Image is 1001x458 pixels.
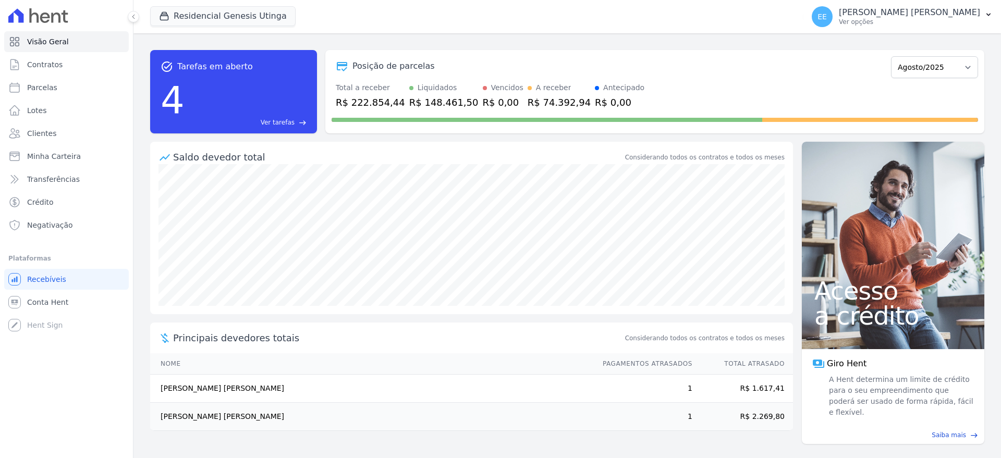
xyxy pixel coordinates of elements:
[827,374,974,418] span: A Hent determina um limite de crédito para o seu empreendimento que poderá ser usado de forma ráp...
[352,60,435,72] div: Posição de parcelas
[808,430,978,440] a: Saiba mais east
[150,6,296,26] button: Residencial Genesis Utinga
[528,95,591,109] div: R$ 74.392,94
[177,60,253,73] span: Tarefas em aberto
[593,403,693,431] td: 1
[27,220,73,230] span: Negativação
[4,292,129,313] a: Conta Hent
[970,431,978,439] span: east
[817,13,827,20] span: EE
[814,278,972,303] span: Acesso
[27,174,80,184] span: Transferências
[4,100,129,121] a: Lotes
[536,82,571,93] div: A receber
[814,303,972,328] span: a crédito
[27,128,56,139] span: Clientes
[4,269,129,290] a: Recebíveis
[418,82,457,93] div: Liquidados
[4,54,129,75] a: Contratos
[27,151,81,162] span: Minha Carteira
[150,375,593,403] td: [PERSON_NAME] [PERSON_NAME]
[173,150,623,164] div: Saldo devedor total
[336,82,405,93] div: Total a receber
[593,353,693,375] th: Pagamentos Atrasados
[27,297,68,307] span: Conta Hent
[4,146,129,167] a: Minha Carteira
[173,331,623,345] span: Principais devedores totais
[161,60,173,73] span: task_alt
[4,31,129,52] a: Visão Geral
[27,59,63,70] span: Contratos
[8,252,125,265] div: Plataformas
[593,375,693,403] td: 1
[27,197,54,207] span: Crédito
[827,357,866,370] span: Giro Hent
[603,82,644,93] div: Antecipado
[336,95,405,109] div: R$ 222.854,44
[189,118,307,127] a: Ver tarefas east
[595,95,644,109] div: R$ 0,00
[4,215,129,236] a: Negativação
[483,95,523,109] div: R$ 0,00
[161,73,185,127] div: 4
[491,82,523,93] div: Vencidos
[4,77,129,98] a: Parcelas
[625,333,785,343] span: Considerando todos os contratos e todos os meses
[839,18,980,26] p: Ver opções
[839,7,980,18] p: [PERSON_NAME] [PERSON_NAME]
[27,105,47,116] span: Lotes
[4,192,129,213] a: Crédito
[693,375,793,403] td: R$ 1.617,41
[299,119,307,127] span: east
[150,403,593,431] td: [PERSON_NAME] [PERSON_NAME]
[4,123,129,144] a: Clientes
[693,353,793,375] th: Total Atrasado
[4,169,129,190] a: Transferências
[625,153,785,162] div: Considerando todos os contratos e todos os meses
[803,2,1001,31] button: EE [PERSON_NAME] [PERSON_NAME] Ver opções
[27,82,57,93] span: Parcelas
[932,430,966,440] span: Saiba mais
[150,353,593,375] th: Nome
[693,403,793,431] td: R$ 2.269,80
[409,95,479,109] div: R$ 148.461,50
[27,274,66,284] span: Recebíveis
[27,36,69,47] span: Visão Geral
[261,118,295,127] span: Ver tarefas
